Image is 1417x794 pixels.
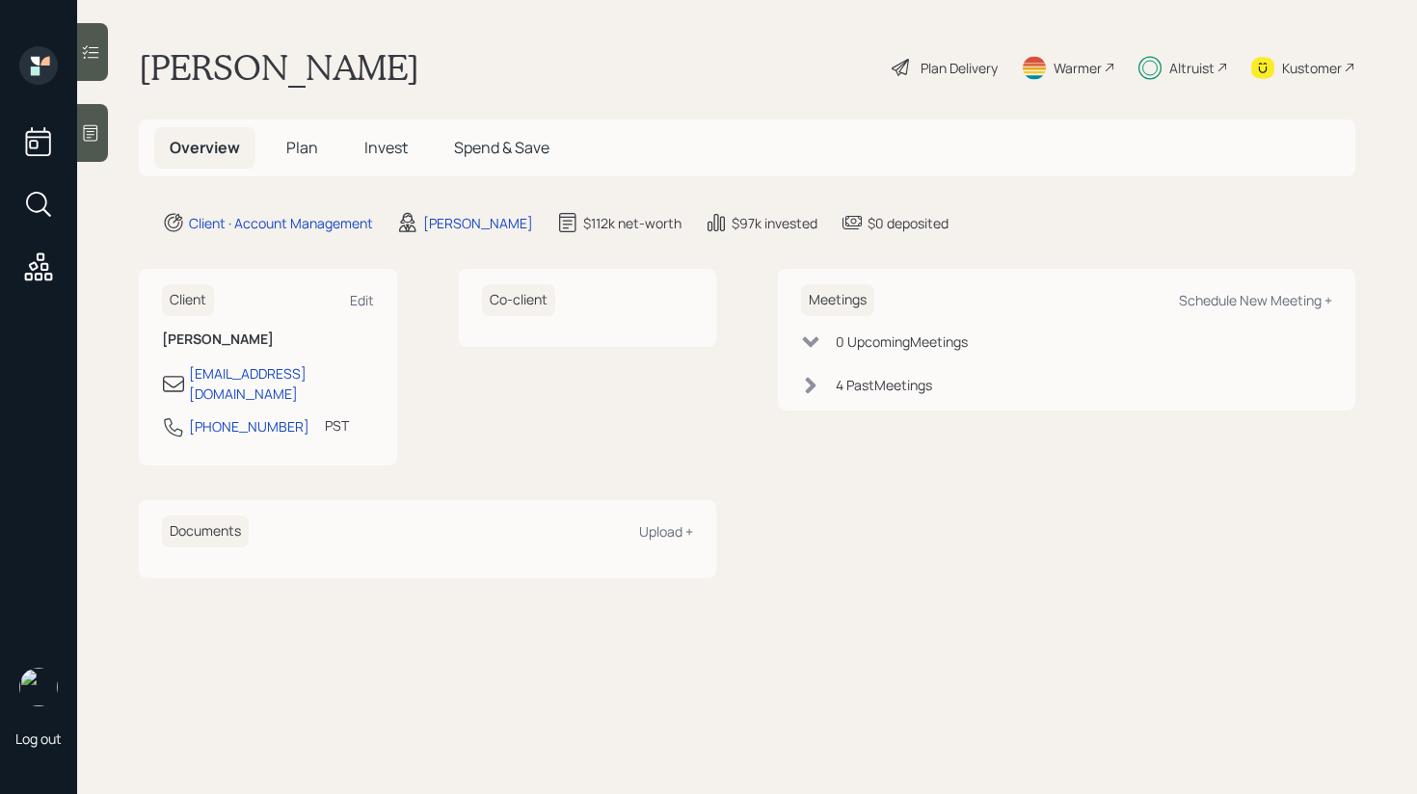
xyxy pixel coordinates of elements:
[1282,58,1342,78] div: Kustomer
[732,213,817,233] div: $97k invested
[423,213,533,233] div: [PERSON_NAME]
[325,415,349,436] div: PST
[868,213,949,233] div: $0 deposited
[162,516,249,547] h6: Documents
[836,375,932,395] div: 4 Past Meeting s
[189,213,373,233] div: Client · Account Management
[162,331,374,348] h6: [PERSON_NAME]
[801,284,874,316] h6: Meetings
[639,522,693,541] div: Upload +
[482,284,555,316] h6: Co-client
[364,137,408,158] span: Invest
[162,284,214,316] h6: Client
[583,213,682,233] div: $112k net-worth
[1169,58,1215,78] div: Altruist
[170,137,240,158] span: Overview
[286,137,318,158] span: Plan
[1054,58,1102,78] div: Warmer
[19,668,58,706] img: retirable_logo.png
[454,137,549,158] span: Spend & Save
[350,291,374,309] div: Edit
[189,416,309,437] div: [PHONE_NUMBER]
[139,46,419,89] h1: [PERSON_NAME]
[836,331,968,352] div: 0 Upcoming Meeting s
[189,363,374,404] div: [EMAIL_ADDRESS][DOMAIN_NAME]
[1179,291,1332,309] div: Schedule New Meeting +
[15,729,62,748] div: Log out
[921,58,998,78] div: Plan Delivery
